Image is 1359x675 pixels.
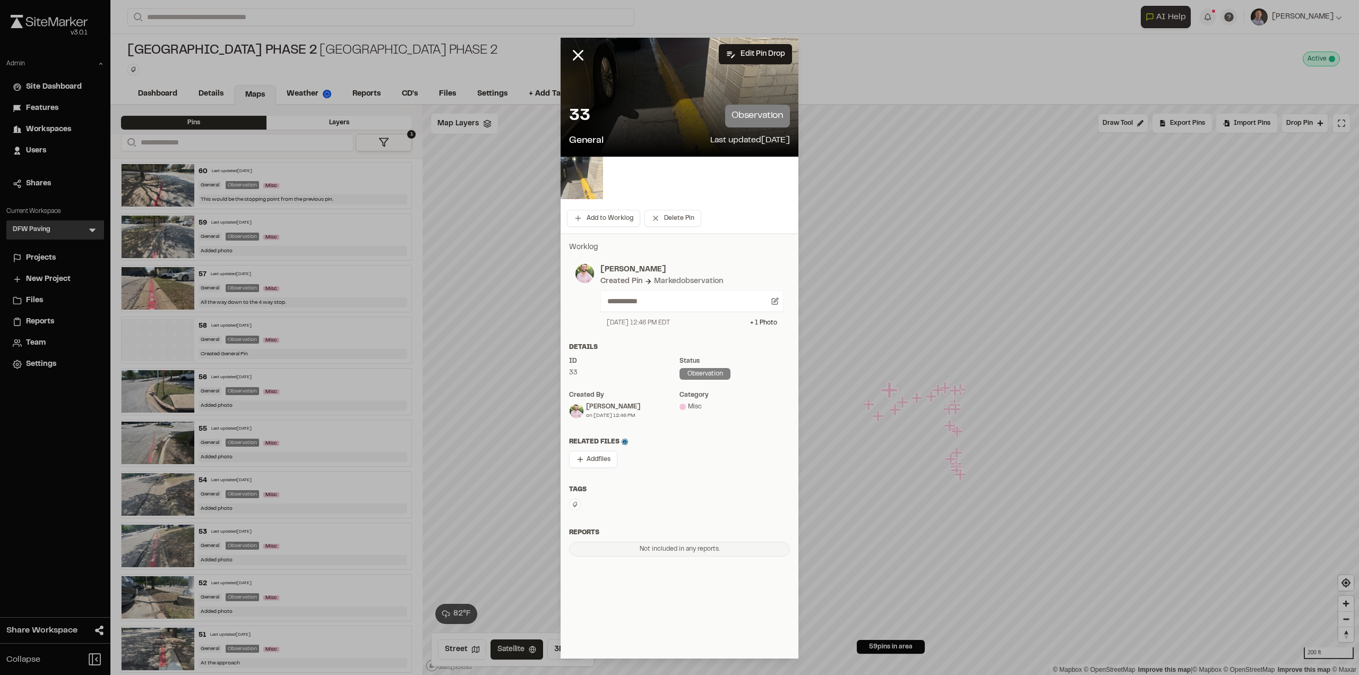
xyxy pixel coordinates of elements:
[570,404,583,418] img: Sam Chance
[569,106,590,127] p: 33
[586,412,640,420] div: on [DATE] 12:46 PM
[569,343,790,352] div: Details
[586,402,640,412] div: [PERSON_NAME]
[575,264,594,283] img: photo
[607,318,670,328] div: [DATE] 12:46 PM EDT
[561,157,603,199] img: file
[569,437,628,447] span: Related Files
[569,528,790,537] div: Reports
[600,264,784,276] p: [PERSON_NAME]
[750,318,777,328] div: + 1 Photo
[569,485,790,494] div: Tags
[654,276,723,287] div: Marked observation
[679,368,730,380] div: observation
[569,542,790,557] div: Not included in any reports.
[569,390,679,400] div: Created by
[569,134,604,148] p: General
[679,402,790,412] div: Misc
[725,105,790,127] p: observation
[587,455,610,464] span: Add files
[569,451,617,468] button: Addfiles
[600,276,642,287] div: Created Pin
[644,210,701,227] button: Delete Pin
[679,390,790,400] div: category
[679,356,790,366] div: Status
[567,210,640,227] button: Add to Worklog
[569,368,679,378] div: 33
[569,499,581,510] button: Edit Tags
[569,356,679,366] div: ID
[710,134,790,148] p: Last updated [DATE]
[569,242,790,253] p: Worklog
